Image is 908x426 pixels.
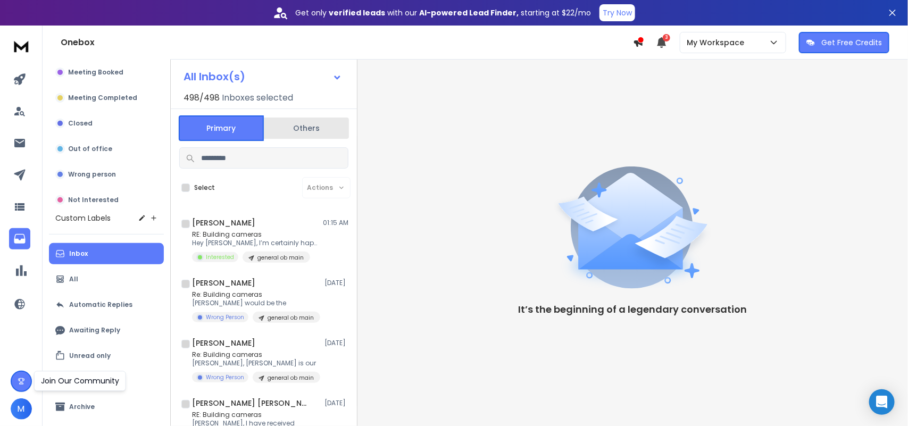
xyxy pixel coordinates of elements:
p: Interested [206,253,234,261]
div: Join Our Community [34,371,126,391]
p: RE: Building cameras [192,230,320,239]
button: Wrong person [49,164,164,185]
p: Archive [69,403,95,411]
p: Closed [68,119,93,128]
h1: [PERSON_NAME] [192,218,255,228]
p: general ob main [268,374,314,382]
p: All [69,275,78,283]
button: Inbox [49,243,164,264]
button: Closed [49,113,164,134]
h3: Custom Labels [55,213,111,223]
button: Try Now [599,4,635,21]
p: Re: Building cameras [192,290,320,299]
p: 01:15 AM [323,219,348,227]
p: Try Now [603,7,632,18]
button: Meeting Booked [49,62,164,83]
img: logo [11,36,32,56]
p: Get only with our starting at $22/mo [295,7,591,18]
button: Get Free Credits [799,32,889,53]
p: Wrong Person [206,373,244,381]
button: All [49,269,164,290]
p: Wrong person [68,170,116,179]
span: 498 / 498 [184,91,220,104]
h3: Inboxes selected [222,91,293,104]
p: [DATE] [324,279,348,287]
label: Select [194,183,215,192]
p: Meeting Completed [68,94,137,102]
button: Out of office [49,138,164,160]
p: Unread only [69,352,111,360]
button: M [11,398,32,420]
button: Not Interested [49,189,164,211]
p: Not Interested [68,196,119,204]
p: Hey [PERSON_NAME], I’m certainly happy [192,239,320,247]
p: It’s the beginning of a legendary conversation [519,302,747,317]
p: [DATE] [324,399,348,407]
button: Primary [179,115,264,141]
button: Meeting Completed [49,87,164,108]
button: Others [264,116,349,140]
p: [DATE] [324,339,348,347]
p: Re: Building cameras [192,350,320,359]
p: Wrong Person [206,313,244,321]
p: RE: Building cameras [192,411,320,419]
p: Out of office [68,145,112,153]
p: general ob main [268,314,314,322]
p: [PERSON_NAME], [PERSON_NAME] is our [192,359,320,367]
p: Automatic Replies [69,300,132,309]
button: Archive [49,396,164,417]
h1: All Inbox(s) [184,71,245,82]
h1: [PERSON_NAME] [PERSON_NAME] [PERSON_NAME] [192,398,309,408]
p: Awaiting Reply [69,326,120,335]
span: 3 [663,34,670,41]
p: general ob main [257,254,304,262]
h1: [PERSON_NAME] [192,278,255,288]
div: Open Intercom Messenger [869,389,895,415]
strong: AI-powered Lead Finder, [419,7,519,18]
p: Meeting Booked [68,68,123,77]
h1: Onebox [61,36,633,49]
p: My Workspace [687,37,748,48]
h1: [PERSON_NAME] [192,338,255,348]
button: Awaiting Reply [49,320,164,341]
button: Automatic Replies [49,294,164,315]
p: [PERSON_NAME] would be the [192,299,320,307]
button: Unread only [49,345,164,366]
button: All Inbox(s) [175,66,351,87]
p: Get Free Credits [821,37,882,48]
p: Inbox [69,249,88,258]
strong: verified leads [329,7,385,18]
